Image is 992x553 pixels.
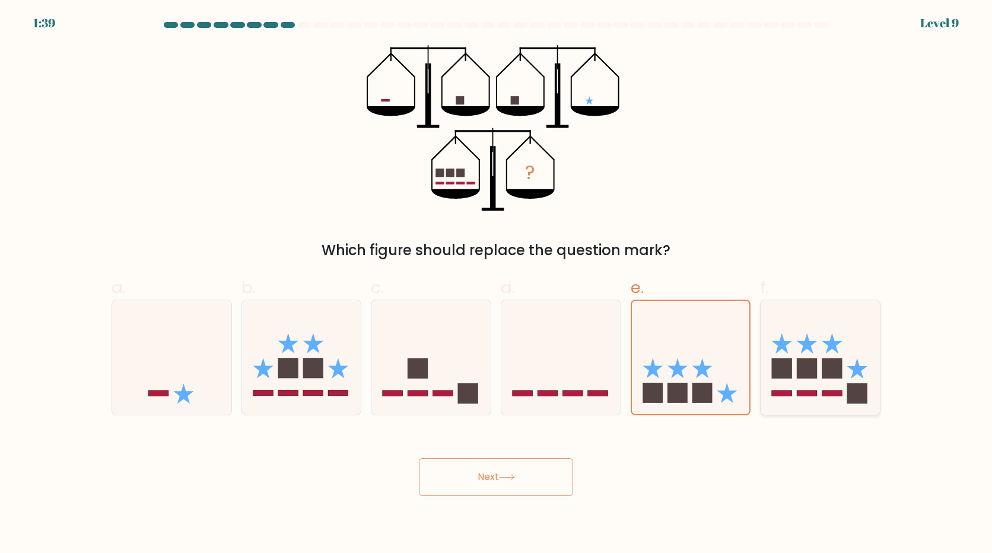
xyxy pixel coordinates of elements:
span: e. [631,276,644,299]
span: f. [760,276,768,299]
span: c. [371,276,384,299]
tspan: ? [525,159,535,186]
button: Next [419,458,573,496]
span: a. [112,276,126,299]
span: d. [501,276,515,299]
div: Level 9 [920,14,959,32]
div: 1:39 [33,14,55,32]
div: Which figure should replace the question mark? [119,240,873,261]
span: b. [241,276,256,299]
